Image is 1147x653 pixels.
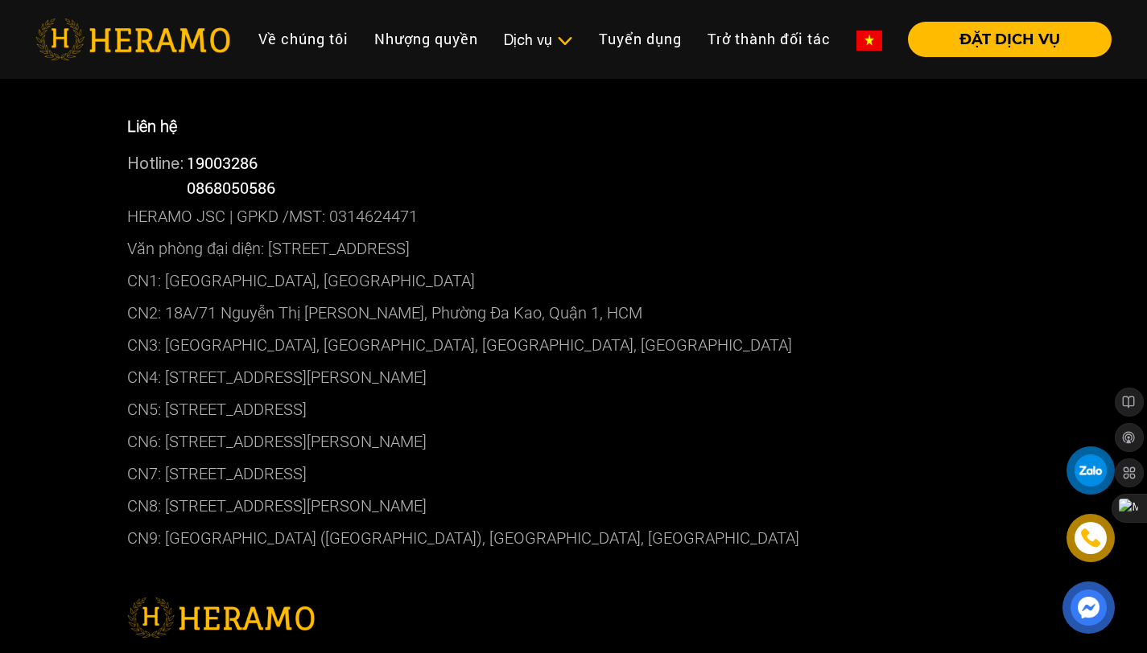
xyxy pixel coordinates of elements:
span: 0868050586 [187,177,275,198]
p: Văn phòng đại diện: [STREET_ADDRESS] [127,232,1021,265]
div: Dịch vụ [504,29,573,51]
img: phone-icon [1079,527,1103,549]
a: Nhượng quyền [361,22,491,56]
img: heramo-logo.png [35,18,230,60]
p: CN7: [STREET_ADDRESS] [127,458,1021,490]
p: CN5: [STREET_ADDRESS] [127,393,1021,425]
a: Trở thành đối tác [695,22,844,56]
img: logo [127,598,315,638]
p: CN1: [GEOGRAPHIC_DATA], [GEOGRAPHIC_DATA] [127,265,1021,297]
p: CN4: [STREET_ADDRESS][PERSON_NAME] [127,361,1021,393]
a: ĐẶT DỊCH VỤ [895,32,1112,47]
img: vn-flag.png [856,31,882,51]
img: subToggleIcon [556,33,573,49]
a: Tuyển dụng [586,22,695,56]
a: phone-icon [1069,516,1113,561]
a: Về chúng tôi [245,22,361,56]
button: ĐẶT DỊCH VỤ [908,22,1112,57]
p: CN8: [STREET_ADDRESS][PERSON_NAME] [127,490,1021,522]
p: CN3: [GEOGRAPHIC_DATA], [GEOGRAPHIC_DATA], [GEOGRAPHIC_DATA], [GEOGRAPHIC_DATA] [127,329,1021,361]
span: Hotline: [127,154,184,172]
p: CN9: [GEOGRAPHIC_DATA] ([GEOGRAPHIC_DATA]), [GEOGRAPHIC_DATA], [GEOGRAPHIC_DATA] [127,522,1021,554]
p: HERAMO JSC | GPKD /MST: 0314624471 [127,200,1021,232]
p: CN2: 18A/71 Nguyễn Thị [PERSON_NAME], Phường Đa Kao, Quận 1, HCM [127,297,1021,329]
p: Liên hệ [127,114,1021,138]
a: 19003286 [187,152,258,173]
p: CN6: [STREET_ADDRESS][PERSON_NAME] [127,425,1021,458]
